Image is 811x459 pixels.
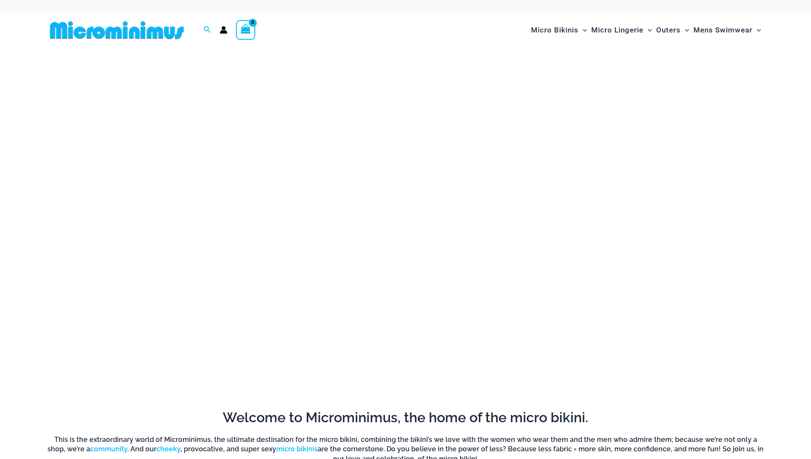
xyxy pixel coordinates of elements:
[90,445,127,453] a: community
[681,19,689,41] span: Menu Toggle
[529,17,589,43] a: Micro BikinisMenu ToggleMenu Toggle
[578,19,587,41] span: Menu Toggle
[528,16,765,44] nav: Site Navigation
[693,19,752,41] span: Mens Swimwear
[752,19,761,41] span: Menu Toggle
[156,445,180,453] a: cheeky
[276,445,318,453] a: micro bikinis
[643,19,652,41] span: Menu Toggle
[591,19,643,41] span: Micro Lingerie
[236,20,256,40] a: View Shopping Cart, empty
[203,25,211,35] a: Search icon link
[531,19,578,41] span: Micro Bikinis
[47,21,187,40] img: MM SHOP LOGO FLAT
[656,19,681,41] span: Outers
[589,17,654,43] a: Micro LingerieMenu ToggleMenu Toggle
[654,17,691,43] a: OutersMenu ToggleMenu Toggle
[220,26,227,34] a: Account icon link
[47,409,765,427] h2: Welcome to Microminimus, the home of the micro bikini.
[691,17,763,43] a: Mens SwimwearMenu ToggleMenu Toggle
